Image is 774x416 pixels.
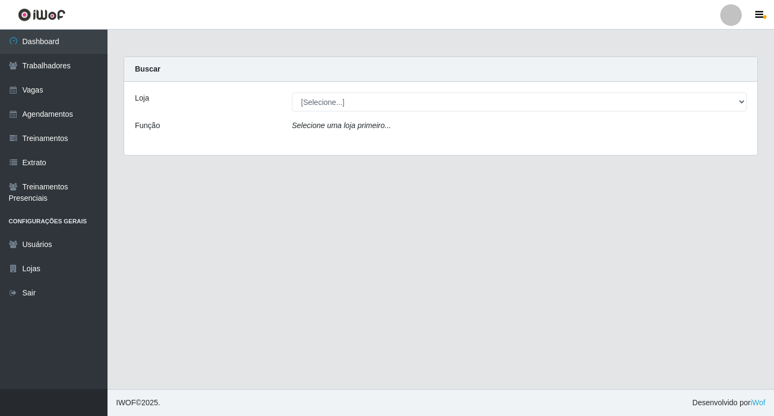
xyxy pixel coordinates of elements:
label: Loja [135,93,149,104]
img: CoreUI Logo [18,8,66,22]
a: iWof [750,398,765,407]
strong: Buscar [135,65,160,73]
span: Desenvolvido por [692,397,765,408]
span: IWOF [116,398,136,407]
i: Selecione uma loja primeiro... [292,121,391,130]
span: © 2025 . [116,397,160,408]
label: Função [135,120,160,131]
